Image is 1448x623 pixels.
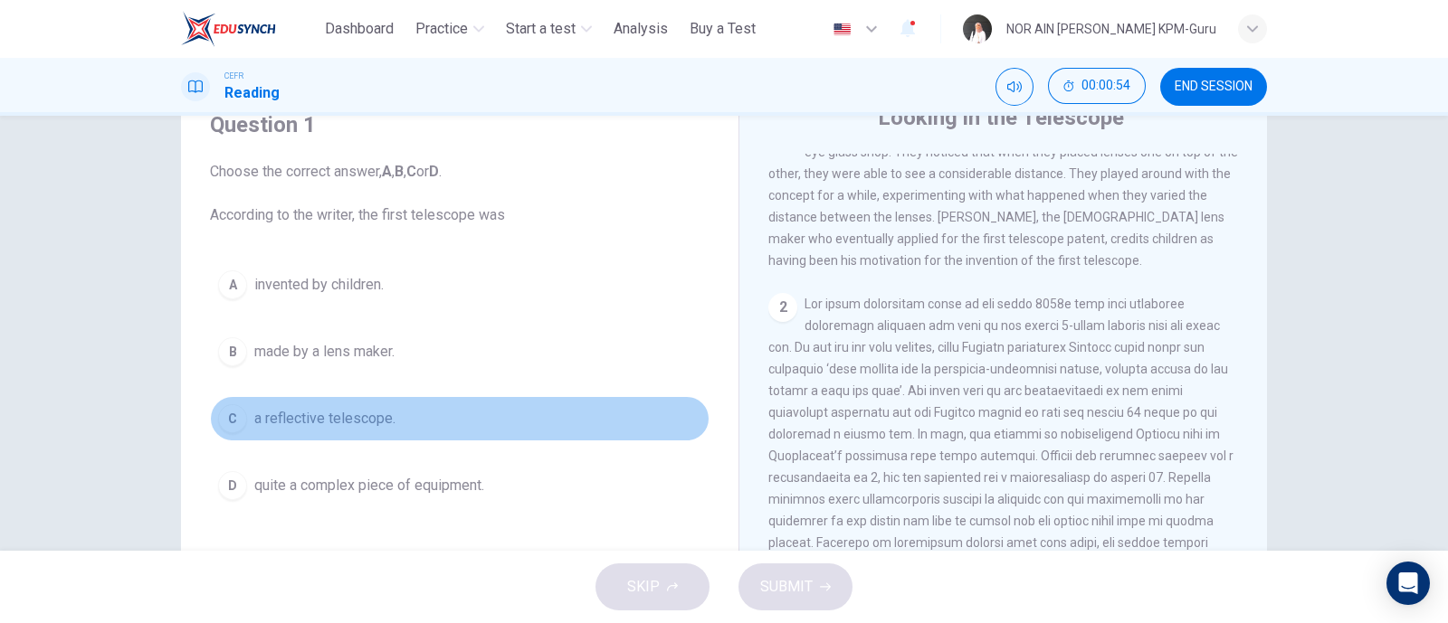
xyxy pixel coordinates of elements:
[210,396,710,441] button: Ca reflective telescope.
[429,163,439,180] b: D
[1048,68,1146,106] div: Hide
[878,103,1124,132] h4: Looking in the Telescope
[218,270,247,299] div: A
[181,11,318,47] a: ELTC logo
[831,23,853,36] img: en
[210,262,710,307] button: Ainvented by children.
[181,11,276,47] img: ELTC logo
[224,70,243,82] span: CEFR
[210,110,710,139] h4: Question 1
[395,163,404,180] b: B
[1175,80,1253,94] span: END SESSION
[254,475,484,496] span: quite a complex piece of equipment.
[499,13,599,45] button: Start a test
[224,82,280,104] h1: Reading
[768,123,1238,268] span: A story is told that around [DATE] some children were fooling around in an eye glass shop. They n...
[210,161,710,226] span: Choose the correct answer, , , or . According to the writer, the first telescope was
[1006,18,1216,40] div: NOR AIN [PERSON_NAME] KPM-Guru
[415,18,468,40] span: Practice
[218,337,247,366] div: B
[1160,68,1267,106] button: END SESSION
[406,163,416,180] b: C
[254,274,384,296] span: invented by children.
[218,404,247,433] div: C
[682,13,763,45] button: Buy a Test
[318,13,401,45] button: Dashboard
[210,329,710,374] button: Bmade by a lens maker.
[218,471,247,500] div: D
[325,18,394,40] span: Dashboard
[254,341,395,363] span: made by a lens maker.
[995,68,1034,106] div: Mute
[768,293,797,322] div: 2
[606,13,675,45] button: Analysis
[1386,562,1430,605] div: Open Intercom Messenger
[408,13,491,45] button: Practice
[1081,79,1130,93] span: 00:00:54
[1048,68,1146,104] button: 00:00:54
[210,463,710,508] button: Dquite a complex piece of equipment.
[963,14,992,43] img: Profile picture
[506,18,576,40] span: Start a test
[382,163,392,180] b: A
[254,408,395,429] span: a reflective telescope.
[690,18,756,40] span: Buy a Test
[614,18,668,40] span: Analysis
